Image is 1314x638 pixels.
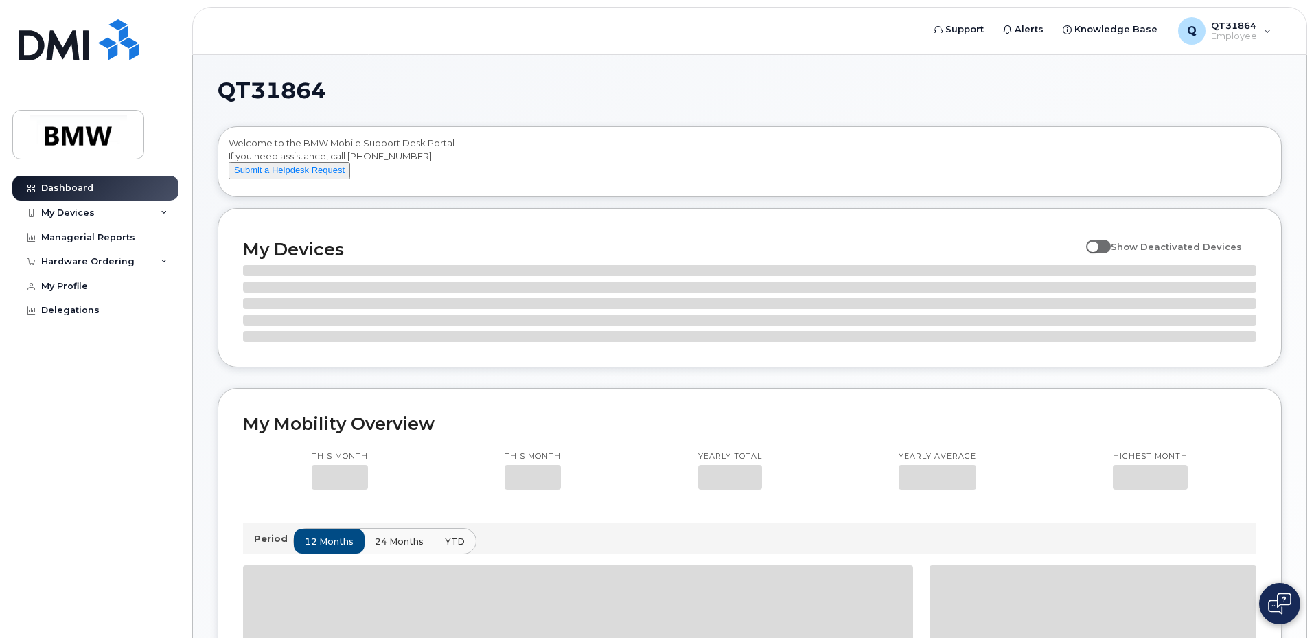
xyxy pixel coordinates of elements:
p: Highest month [1113,451,1188,462]
a: Submit a Helpdesk Request [229,164,350,175]
span: Show Deactivated Devices [1111,241,1242,252]
p: This month [312,451,368,462]
p: Period [254,532,293,545]
p: Yearly average [899,451,976,462]
span: 24 months [375,535,424,548]
h2: My Mobility Overview [243,413,1256,434]
span: QT31864 [218,80,326,101]
p: This month [505,451,561,462]
button: Submit a Helpdesk Request [229,162,350,179]
img: Open chat [1268,593,1291,615]
span: YTD [445,535,465,548]
h2: My Devices [243,239,1079,260]
p: Yearly total [698,451,762,462]
input: Show Deactivated Devices [1086,233,1097,244]
div: Welcome to the BMW Mobile Support Desk Portal If you need assistance, call [PHONE_NUMBER]. [229,137,1271,192]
